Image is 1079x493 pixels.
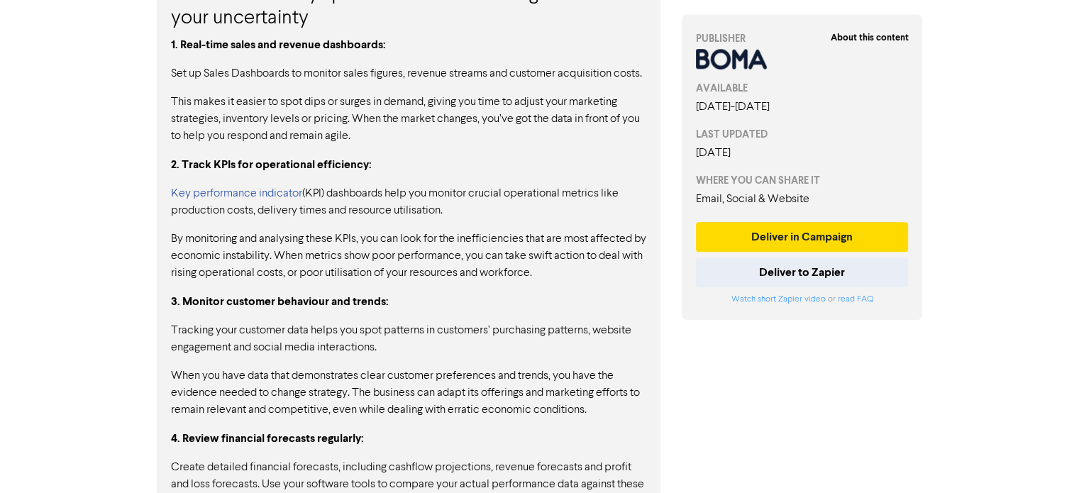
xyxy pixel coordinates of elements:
div: or [696,293,909,306]
p: (KPI) dashboards help you monitor crucial operational metrics like production costs, delivery tim... [171,185,646,219]
strong: 4. Review financial forecasts regularly: [171,431,364,445]
iframe: Chat Widget [1008,425,1079,493]
div: LAST UPDATED [696,127,909,142]
p: Tracking your customer data helps you spot patterns in customers’ purchasing patterns, website en... [171,322,646,356]
div: [DATE] [696,145,909,162]
a: Key performance indicator [171,188,302,199]
p: Set up Sales Dashboards to monitor sales figures, revenue streams and customer acquisition costs. [171,65,646,82]
button: Deliver to Zapier [696,257,909,287]
strong: 2. Track KPIs for operational efficiency: [171,157,372,172]
strong: 1. Real-time sales and revenue dashboards: [171,38,386,52]
strong: About this content [830,32,908,43]
a: Watch short Zapier video [731,295,825,304]
button: Deliver in Campaign [696,222,909,252]
div: WHERE YOU CAN SHARE IT [696,173,909,188]
div: Email, Social & Website [696,191,909,208]
p: This makes it easier to spot dips or surges in demand, giving you time to adjust your marketing s... [171,94,646,145]
p: When you have data that demonstrates clear customer preferences and trends, you have the evidence... [171,367,646,419]
div: AVAILABLE [696,81,909,96]
p: By monitoring and analysing these KPIs, you can look for the inefficiencies that are most affecte... [171,231,646,282]
strong: 3. Monitor customer behaviour and trends: [171,294,389,309]
div: [DATE] - [DATE] [696,99,909,116]
div: PUBLISHER [696,31,909,46]
a: read FAQ [837,295,873,304]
